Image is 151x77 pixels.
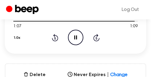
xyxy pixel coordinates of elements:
a: Beep [6,4,40,16]
a: Log Out [116,2,145,17]
span: 1:07 [13,23,21,30]
span: 1:09 [130,23,138,30]
button: 1.0x [13,33,23,43]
